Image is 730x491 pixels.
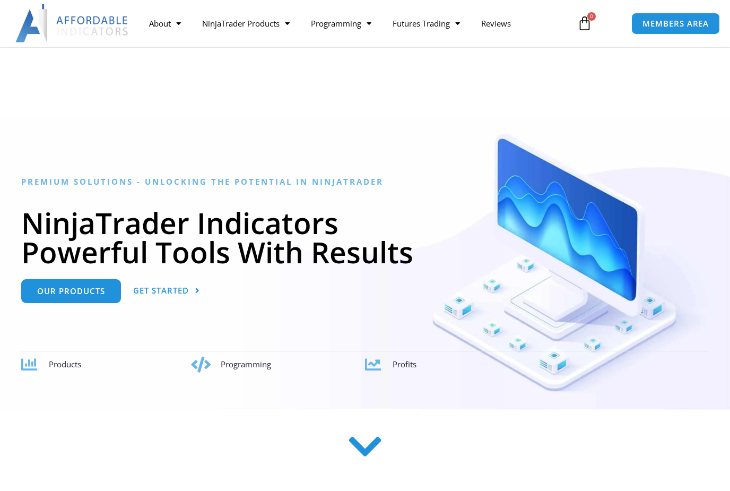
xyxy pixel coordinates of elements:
[382,11,471,36] a: Futures Trading
[561,8,608,39] a: 0
[133,279,200,303] a: Get Started
[21,208,709,266] h1: NinjaTrader Indicators Powerful Tools With Results
[587,12,596,21] span: 0
[138,11,569,36] nav: Menu
[192,11,300,36] a: NinjaTrader Products
[21,279,121,303] a: Our Products
[37,287,105,295] span: Our Products
[15,4,129,42] img: LogoAI | Affordable Indicators – NinjaTrader
[471,11,522,36] a: Reviews
[631,13,720,35] a: MEMBERS AREA
[221,359,271,369] span: Programming
[21,177,709,187] h6: Premium Solutions - Unlocking the Potential in NinjaTrader
[300,11,382,36] a: Programming
[133,287,189,295] span: Get Started
[49,359,81,369] span: Products
[642,20,709,28] span: MEMBERS AREA
[138,11,192,36] a: About
[393,359,416,369] span: Profits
